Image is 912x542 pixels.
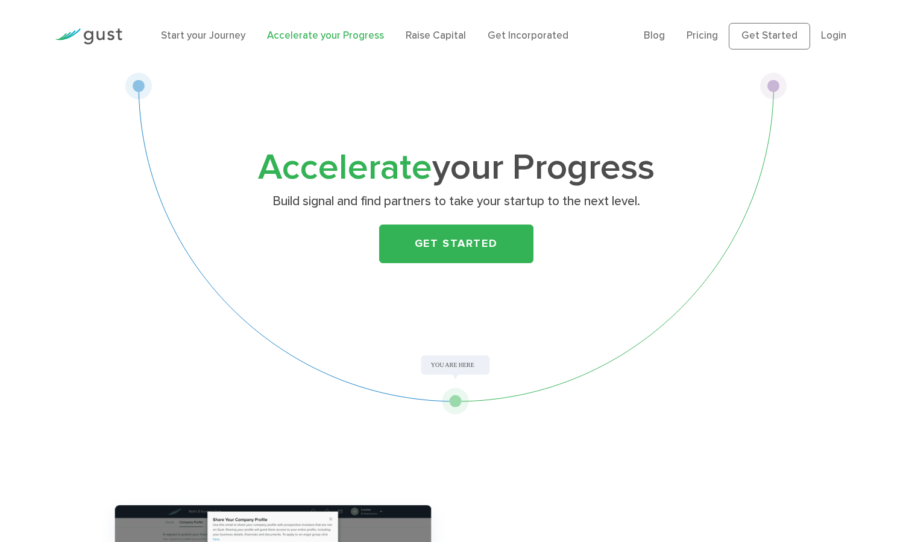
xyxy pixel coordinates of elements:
a: Pricing [687,30,718,42]
a: Get Started [729,23,810,49]
a: Accelerate your Progress [267,30,384,42]
h1: your Progress [218,151,694,185]
a: Get Incorporated [488,30,568,42]
span: Accelerate [258,146,432,189]
a: Login [821,30,846,42]
p: Build signal and find partners to take your startup to the next level. [222,193,690,210]
a: Blog [644,30,665,42]
a: Start your Journey [161,30,245,42]
a: Raise Capital [406,30,466,42]
img: Gust Logo [55,28,122,45]
a: Get Started [379,225,533,263]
